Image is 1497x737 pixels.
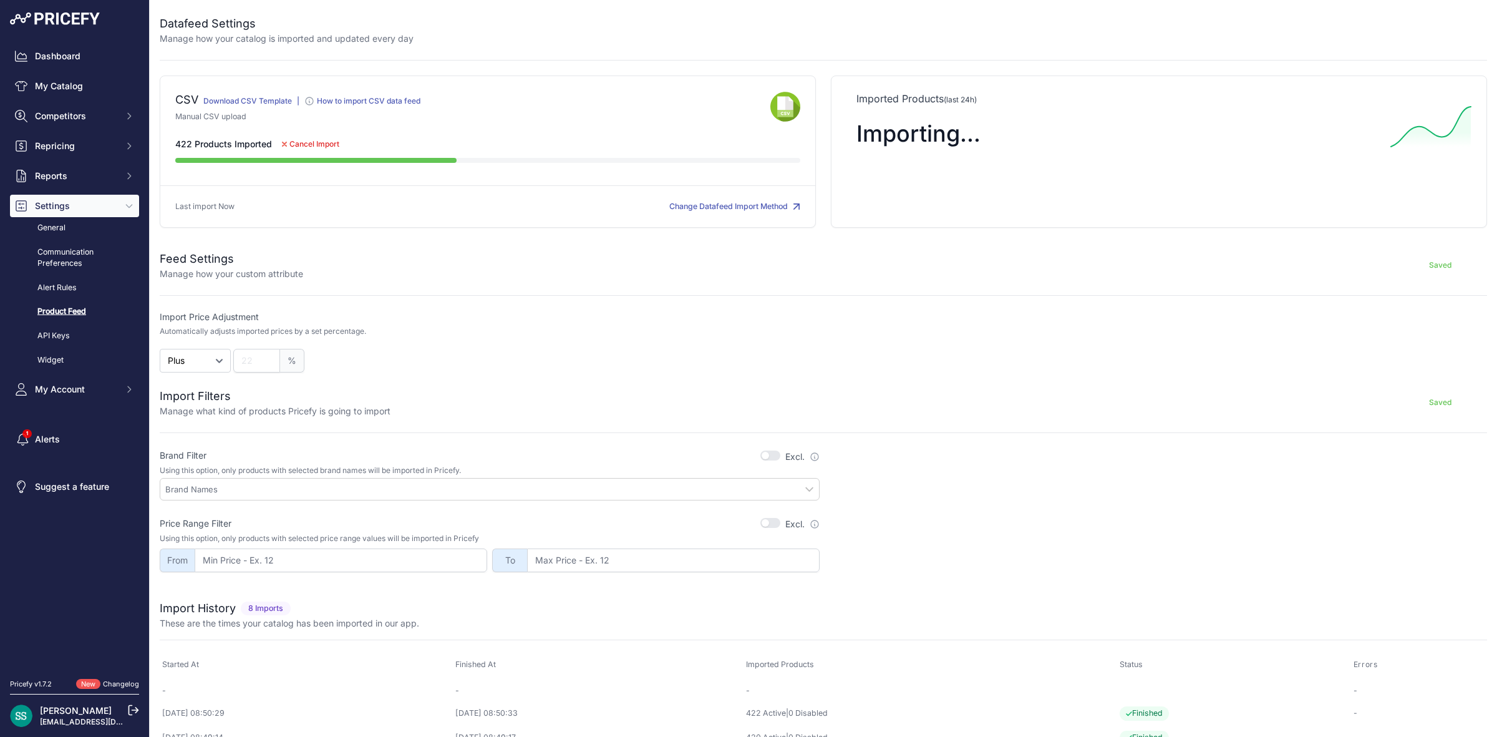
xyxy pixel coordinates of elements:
[10,242,139,275] a: Communication Preferences
[160,15,414,32] h2: Datafeed Settings
[160,388,390,405] h2: Import Filters
[160,534,820,544] p: Using this option, only products with selected price range values will be imported in Pricefy
[160,268,303,280] p: Manage how your custom attribute
[160,600,236,617] h2: Import History
[1354,708,1485,720] p: -
[10,679,52,690] div: Pricefy v1.7.2
[10,325,139,347] a: API Keys
[160,449,206,462] label: Brand Filter
[10,135,139,157] button: Repricing
[233,349,280,373] input: 22
[76,679,100,690] span: New
[1393,255,1487,275] button: Saved
[10,45,139,67] a: Dashboard
[527,549,820,572] input: Max Price - Ex. 12
[10,301,139,323] a: Product Feed
[35,200,117,212] span: Settings
[160,250,303,268] h2: Feed Settings
[455,660,496,669] span: Finished At
[746,660,814,669] span: Imported Products
[744,680,1117,701] td: -
[744,701,1117,726] td: |
[160,517,231,530] label: Price Range Filter
[175,138,800,150] div: 422 Products Imported
[1354,660,1378,670] span: Errors
[10,12,100,25] img: Pricefy Logo
[160,617,419,630] p: These are the times your catalog has been imported in our app.
[160,680,453,701] td: -
[10,45,139,664] nav: Sidebar
[241,602,291,616] span: 8 Imports
[453,680,744,701] td: -
[175,111,770,123] p: Manual CSV upload
[1120,706,1169,721] span: Finished
[10,428,139,451] a: Alerts
[203,96,292,105] a: Download CSV Template
[10,75,139,97] a: My Catalog
[10,165,139,187] button: Reports
[10,277,139,299] a: Alert Rules
[10,378,139,401] button: My Account
[1354,660,1380,670] button: Errors
[195,549,487,572] input: Min Price - Ex. 12
[35,110,117,122] span: Competitors
[856,91,1461,106] p: Imported Products
[160,466,820,476] p: Using this option, only products with selected brand names will be imported in Pricefy.
[785,451,820,463] label: Excl.
[944,95,977,104] span: (last 24h)
[10,476,139,498] a: Suggest a feature
[40,717,170,726] a: [EMAIL_ADDRESS][DOMAIN_NAME]
[165,484,819,495] input: Brand Names
[103,680,139,688] a: Changelog
[160,405,390,417] p: Manage what kind of products Pricefy is going to import
[788,708,828,718] a: 0 Disabled
[10,217,139,239] a: General
[160,549,195,572] span: From
[492,549,527,572] span: To
[10,105,139,127] button: Competitors
[160,701,453,726] td: [DATE] 08:50:29
[160,311,820,323] label: Import Price Adjustment
[160,326,366,336] p: Automatically adjusts imported prices by a set percentage.
[10,349,139,371] a: Widget
[289,139,339,149] span: Cancel Import
[1354,685,1485,697] p: -
[785,518,820,530] label: Excl.
[40,705,112,716] a: [PERSON_NAME]
[453,701,744,726] td: [DATE] 08:50:33
[856,120,981,147] span: Importing...
[1393,393,1487,412] button: Saved
[35,140,117,152] span: Repricing
[317,96,420,106] div: How to import CSV data feed
[10,195,139,217] button: Settings
[175,201,235,213] p: Last import Now
[1120,660,1143,669] span: Status
[297,96,299,111] div: |
[304,99,420,108] a: How to import CSV data feed
[280,349,304,373] span: %
[162,660,199,669] span: Started At
[35,383,117,396] span: My Account
[35,170,117,182] span: Reports
[175,91,198,111] div: CSV
[746,708,786,718] a: 422 Active
[160,32,414,45] p: Manage how your catalog is imported and updated every day
[669,201,800,213] button: Change Datafeed Import Method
